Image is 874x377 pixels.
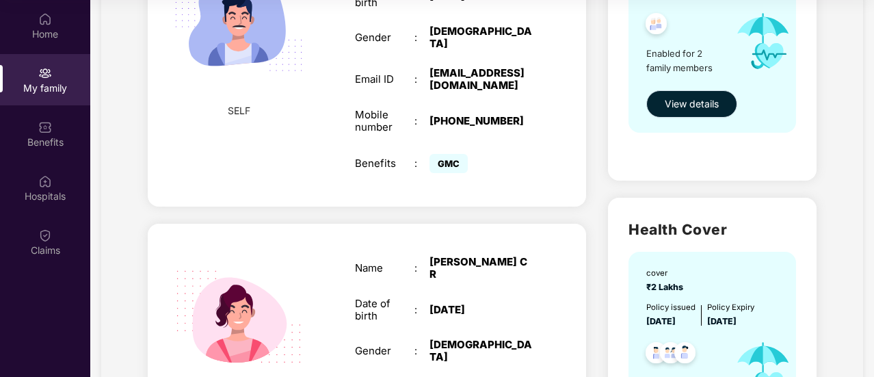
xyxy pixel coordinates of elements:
[646,267,687,279] div: cover
[355,262,414,274] div: Name
[646,282,687,292] span: ₹2 Lakhs
[414,31,429,44] div: :
[414,304,429,316] div: :
[646,316,676,326] span: [DATE]
[228,103,250,118] span: SELF
[414,157,429,170] div: :
[665,96,719,112] span: View details
[355,73,414,86] div: Email ID
[429,339,533,363] div: [DEMOGRAPHIC_DATA]
[628,218,795,241] h2: Health Cover
[707,301,754,313] div: Policy Expiry
[646,301,696,313] div: Policy issued
[355,31,414,44] div: Gender
[414,262,429,274] div: :
[38,66,52,80] img: svg+xml;base64,PHN2ZyB3aWR0aD0iMjAiIGhlaWdodD0iMjAiIHZpZXdCb3g9IjAgMCAyMCAyMCIgZmlsbD0ibm9uZSIgeG...
[38,229,52,242] img: svg+xml;base64,PHN2ZyBpZD0iQ2xhaW0iIHhtbG5zPSJodHRwOi8vd3d3LnczLm9yZy8yMDAwL3N2ZyIgd2lkdGg9IjIwIi...
[414,115,429,127] div: :
[654,338,687,372] img: svg+xml;base64,PHN2ZyB4bWxucz0iaHR0cDovL3d3dy53My5vcmcvMjAwMC9zdmciIHdpZHRoPSI0OC45MTUiIGhlaWdodD...
[414,345,429,357] div: :
[646,47,725,75] span: Enabled for 2 family members
[38,12,52,26] img: svg+xml;base64,PHN2ZyBpZD0iSG9tZSIgeG1sbnM9Imh0dHA6Ly93d3cudzMub3JnLzIwMDAvc3ZnIiB3aWR0aD0iMjAiIG...
[429,67,533,92] div: [EMAIL_ADDRESS][DOMAIN_NAME]
[429,154,468,173] span: GMC
[38,174,52,188] img: svg+xml;base64,PHN2ZyBpZD0iSG9zcGl0YWxzIiB4bWxucz0iaHR0cDovL3d3dy53My5vcmcvMjAwMC9zdmciIHdpZHRoPS...
[646,90,737,118] button: View details
[355,109,414,133] div: Mobile number
[429,115,533,127] div: [PHONE_NUMBER]
[429,304,533,316] div: [DATE]
[429,256,533,281] div: [PERSON_NAME] C R
[38,120,52,134] img: svg+xml;base64,PHN2ZyBpZD0iQmVuZWZpdHMiIHhtbG5zPSJodHRwOi8vd3d3LnczLm9yZy8yMDAwL3N2ZyIgd2lkdGg9Ij...
[355,157,414,170] div: Benefits
[707,316,737,326] span: [DATE]
[429,25,533,50] div: [DEMOGRAPHIC_DATA]
[355,298,414,322] div: Date of birth
[668,338,702,372] img: svg+xml;base64,PHN2ZyB4bWxucz0iaHR0cDovL3d3dy53My5vcmcvMjAwMC9zdmciIHdpZHRoPSI0OC45NDMiIGhlaWdodD...
[355,345,414,357] div: Gender
[414,73,429,86] div: :
[639,338,673,372] img: svg+xml;base64,PHN2ZyB4bWxucz0iaHR0cDovL3d3dy53My5vcmcvMjAwMC9zdmciIHdpZHRoPSI0OC45NDMiIGhlaWdodD...
[639,9,673,42] img: svg+xml;base64,PHN2ZyB4bWxucz0iaHR0cDovL3d3dy53My5vcmcvMjAwMC9zdmciIHdpZHRoPSI0OC45NDMiIGhlaWdodD...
